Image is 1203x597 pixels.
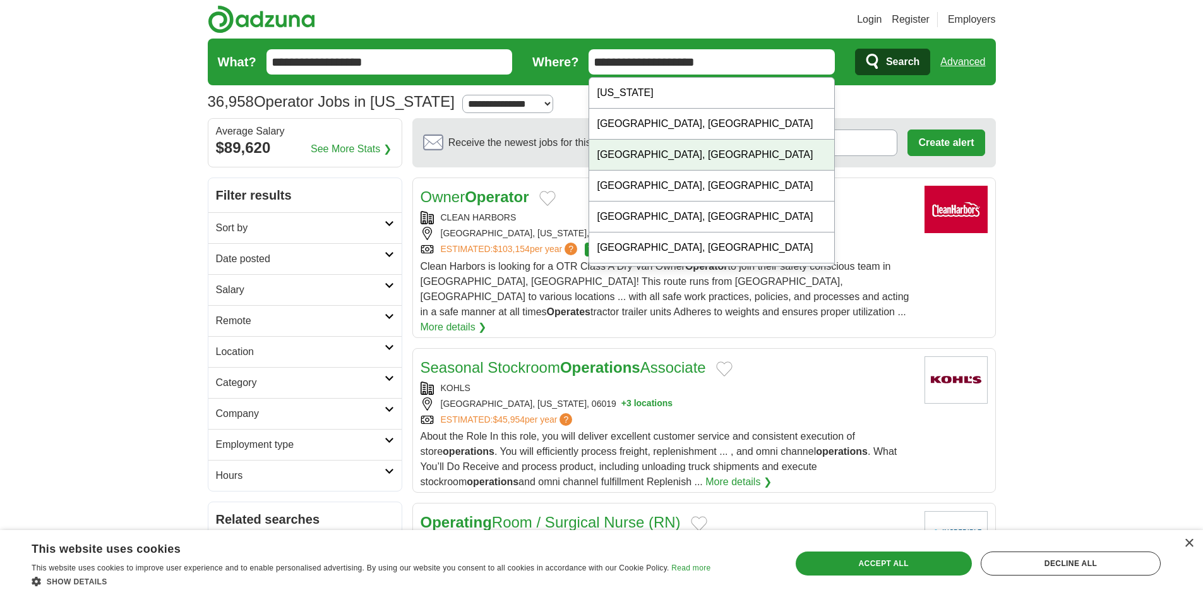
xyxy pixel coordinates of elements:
span: ? [565,243,577,255]
a: Remote [208,305,402,336]
div: [GEOGRAPHIC_DATA], [GEOGRAPHIC_DATA] [589,171,834,202]
div: Accept all [796,552,972,576]
h2: Employment type [216,437,385,452]
strong: Operating [421,514,492,531]
button: +3 locations [621,397,673,411]
a: Employers [948,12,996,27]
a: Salary [208,274,402,305]
h1: Operator Jobs in [US_STATE] [208,93,455,110]
strong: operations [467,476,518,487]
div: [GEOGRAPHIC_DATA], [GEOGRAPHIC_DATA] [589,109,834,140]
strong: operations [443,446,494,457]
button: Create alert [907,130,985,156]
img: Adzuna logo [208,5,315,33]
div: [GEOGRAPHIC_DATA], [GEOGRAPHIC_DATA] [589,263,834,294]
img: Clean Harbors logo [925,186,988,233]
strong: Operator [465,188,529,205]
strong: Operations [560,359,640,376]
a: Hours [208,460,402,491]
a: OperatingRoom / Surgical Nurse (RN) [421,514,681,531]
a: Category [208,367,402,398]
div: This website uses cookies [32,538,679,557]
span: Show details [47,577,107,586]
div: $89,620 [216,136,394,159]
img: Company logo [925,511,988,558]
button: Add to favorite jobs [539,191,556,206]
strong: operations [816,446,868,457]
label: Where? [532,52,578,71]
a: Login [857,12,882,27]
a: ESTIMATED:$103,154per year? [441,243,580,256]
div: Show details [32,575,710,588]
h2: Hours [216,468,385,483]
span: $45,954 [493,414,525,425]
div: [GEOGRAPHIC_DATA], [GEOGRAPHIC_DATA] [589,202,834,232]
a: Register [892,12,930,27]
h2: Salary [216,282,385,298]
div: [US_STATE] [589,78,834,109]
a: KOHLS [441,383,470,393]
span: TOP MATCH [585,243,635,256]
a: ESTIMATED:$45,954per year? [441,413,575,426]
a: Sort by [208,212,402,243]
h2: Filter results [208,178,402,212]
h2: Location [216,344,385,359]
a: Employment type [208,429,402,460]
h2: Sort by [216,220,385,236]
h2: Date posted [216,251,385,267]
span: This website uses cookies to improve user experience and to enable personalised advertising. By u... [32,564,669,572]
span: ? [560,413,572,426]
a: Date posted [208,243,402,274]
label: What? [218,52,256,71]
a: OwnerOperator [421,188,529,205]
button: Search [855,49,930,75]
a: Seasonal StockroomOperationsAssociate [421,359,706,376]
a: More details ❯ [705,474,772,490]
span: + [621,397,626,411]
h2: Related searches [216,510,394,529]
h2: Company [216,406,385,421]
a: Read more, opens a new window [671,564,710,572]
a: Location [208,336,402,367]
h2: Category [216,375,385,390]
button: Add to favorite jobs [716,361,733,377]
div: Average Salary [216,126,394,136]
span: 36,958 [208,90,254,113]
span: Receive the newest jobs for this search : [448,135,664,150]
a: Advanced [940,49,985,75]
a: Company [208,398,402,429]
div: Decline all [981,552,1161,576]
button: Add to favorite jobs [691,516,707,531]
a: More details ❯ [421,320,487,335]
div: [GEOGRAPHIC_DATA], [GEOGRAPHIC_DATA] [589,140,834,171]
span: $103,154 [493,244,529,254]
div: Close [1184,539,1194,548]
span: About the Role In this role, you will deliver excellent customer service and consistent execution... [421,431,897,487]
a: See More Stats ❯ [311,142,392,157]
a: CLEAN HARBORS [441,212,517,222]
span: Search [886,49,919,75]
div: [GEOGRAPHIC_DATA], [US_STATE], 06111 [421,227,914,240]
h2: Remote [216,313,385,329]
div: [GEOGRAPHIC_DATA], [US_STATE], 06019 [421,397,914,411]
strong: Operates [547,306,590,317]
img: Kohl's logo [925,356,988,404]
div: [GEOGRAPHIC_DATA], [GEOGRAPHIC_DATA] [589,232,834,263]
span: Clean Harbors is looking for a OTR Class A Dry Van Owner to join their safety conscious team in [... [421,261,909,317]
